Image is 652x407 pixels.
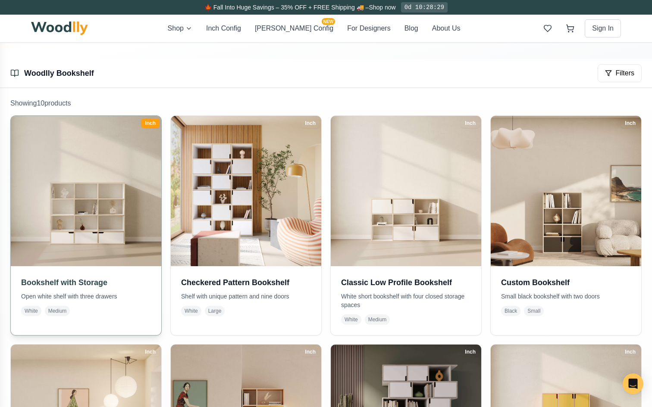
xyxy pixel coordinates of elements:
div: Inch [301,118,320,128]
div: Inch [621,347,639,357]
a: Shop now [369,4,395,11]
button: Sign In [585,19,621,37]
div: Inch [461,118,480,128]
p: Small black bookshelf with two doors [501,292,631,301]
span: Large [205,306,225,316]
div: Inch [461,347,480,357]
button: [PERSON_NAME] ConfigNEW [255,23,333,34]
p: Showing 10 product s [10,98,642,109]
span: White [21,306,41,316]
span: Medium [365,314,390,325]
span: NEW [322,18,335,25]
p: White short bookshelf with four closed storage spaces [341,292,471,309]
span: White [181,306,201,316]
div: 0d 10:28:29 [401,2,448,12]
img: Custom Bookshelf [491,116,641,266]
div: Inch [141,347,160,357]
p: Open white shelf with three drawers [21,292,151,301]
span: Medium [45,306,70,316]
span: Black [501,306,520,316]
h3: Classic Low Profile Bookshelf [341,277,471,289]
h3: Checkered Pattern Bookshelf [181,277,311,289]
button: Filters [598,64,642,82]
a: Woodlly Bookshelf [24,69,94,78]
button: Blog [404,23,418,34]
img: Classic Low Profile Bookshelf [331,116,481,266]
button: For Designers [347,23,390,34]
span: 🍁 Fall Into Huge Savings – 35% OFF + FREE Shipping 🚚 – [204,4,369,11]
button: Inch Config [206,23,241,34]
span: White [341,314,361,325]
div: Inch [141,118,160,128]
div: Inch [301,347,320,357]
h3: Bookshelf with Storage [21,277,151,289]
div: Inch [621,118,639,128]
button: About Us [432,23,461,34]
img: Bookshelf with Storage [7,112,165,270]
span: Filters [615,68,634,78]
div: Open Intercom Messenger [623,373,643,394]
img: Woodlly [31,22,88,35]
button: Shop [168,23,192,34]
p: Shelf with unique pattern and nine doors [181,292,311,301]
span: Small [524,306,544,316]
img: Checkered Pattern Bookshelf [171,116,321,266]
h3: Custom Bookshelf [501,277,631,289]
